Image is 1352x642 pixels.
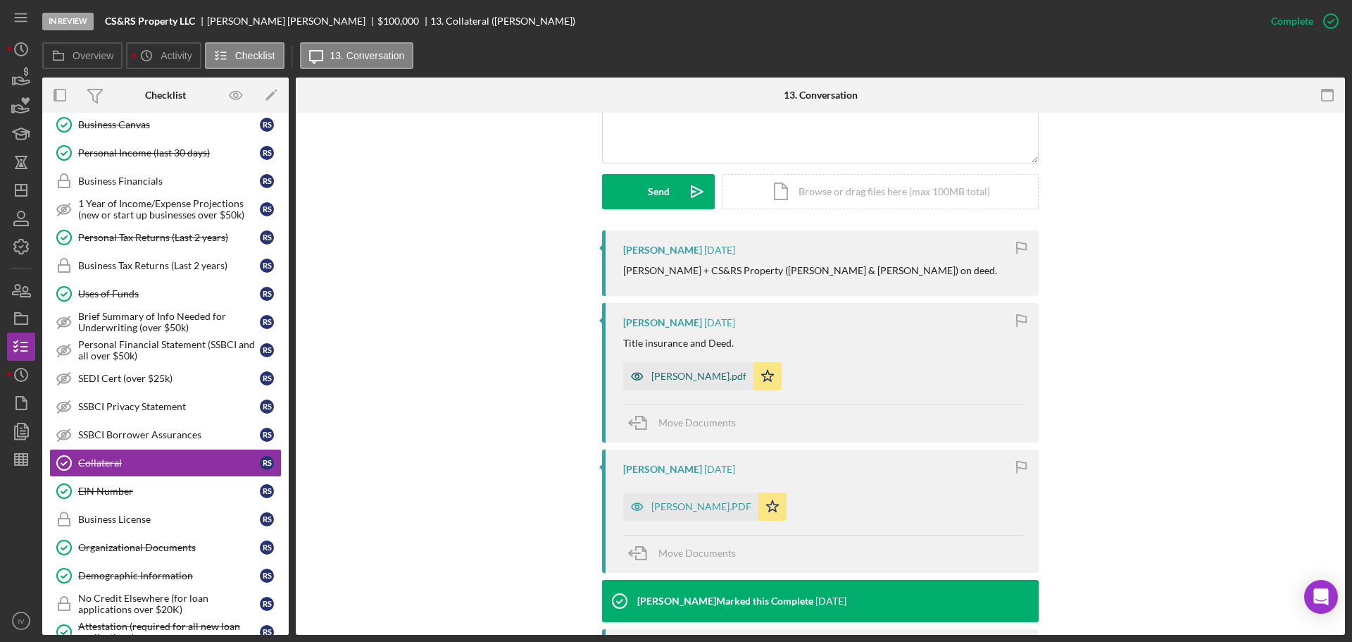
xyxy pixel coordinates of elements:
[623,317,702,328] div: [PERSON_NAME]
[78,339,260,362] div: Personal Financial Statement (SSBCI and all over $50k)
[49,449,282,477] a: CollateralRS
[78,288,260,300] div: Uses of Funds
[704,317,735,328] time: 2025-07-02 18:38
[49,111,282,139] a: Business CanvasRS
[49,364,282,393] a: SEDI Cert (over $25k)RS
[260,202,274,216] div: R S
[235,50,275,61] label: Checklist
[49,280,282,308] a: Uses of FundsRS
[49,195,282,223] a: 1 Year of Income/Expense Projections (new or start up businesses over $50k)RS
[49,590,282,618] a: No Credit Elsewhere (for loan applications over $20K)RS
[49,477,282,505] a: EIN NumberRS
[78,514,260,525] div: Business License
[1271,7,1313,35] div: Complete
[73,50,113,61] label: Overview
[1257,7,1345,35] button: Complete
[78,542,260,553] div: Organizational Documents
[651,501,751,512] div: [PERSON_NAME].PDF
[18,617,25,625] text: IV
[623,335,734,351] p: Title insurance and Deed.
[78,198,260,221] div: 1 Year of Income/Expense Projections (new or start up businesses over $50k)
[784,89,858,101] div: 13. Conversation
[207,16,377,27] div: [PERSON_NAME] [PERSON_NAME]
[1304,580,1338,614] div: Open Intercom Messenger
[260,343,274,357] div: R S
[623,245,702,256] div: [PERSON_NAME]
[78,119,260,130] div: Business Canvas
[145,89,186,101] div: Checklist
[704,464,735,475] time: 2025-07-02 18:37
[49,223,282,252] a: Personal Tax Returns (Last 2 years)RS
[78,570,260,581] div: Demographic Information
[330,50,405,61] label: 13. Conversation
[49,421,282,449] a: SSBCI Borrower AssurancesRS
[623,405,750,440] button: Move Documents
[49,533,282,562] a: Organizational DocumentsRS
[42,42,123,69] button: Overview
[78,311,260,333] div: Brief Summary of Info Needed for Underwriting (over $50k)
[704,245,735,256] time: 2025-07-07 17:20
[623,464,702,475] div: [PERSON_NAME]
[648,174,670,209] div: Send
[49,252,282,280] a: Business Tax Returns (Last 2 years)RS
[260,512,274,526] div: R S
[260,597,274,611] div: R S
[623,362,782,390] button: [PERSON_NAME].pdf
[658,547,736,559] span: Move Documents
[78,232,260,243] div: Personal Tax Returns (Last 2 years)
[260,541,274,555] div: R S
[7,607,35,635] button: IV
[815,595,846,607] time: 2025-06-23 15:51
[49,562,282,590] a: Demographic InformationRS
[623,493,787,521] button: [PERSON_NAME].PDF
[637,595,813,607] div: [PERSON_NAME] Marked this Complete
[49,393,282,421] a: SSBCI Privacy StatementRS
[260,259,274,273] div: R S
[260,625,274,639] div: R S
[78,593,260,615] div: No Credit Elsewhere (for loan applications over $20K)
[49,139,282,167] a: Personal Income (last 30 days)RS
[78,175,260,187] div: Business Financials
[651,371,746,382] div: [PERSON_NAME].pdf
[126,42,201,69] button: Activity
[260,287,274,301] div: R S
[260,174,274,188] div: R S
[161,50,192,61] label: Activity
[78,401,260,412] div: SSBCI Privacy Statement
[49,505,282,533] a: Business LicenseRS
[260,456,274,470] div: R S
[260,484,274,498] div: R S
[78,260,260,271] div: Business Tax Returns (Last 2 years)
[42,13,94,30] div: In Review
[49,336,282,364] a: Personal Financial Statement (SSBCI and all over $50k)RS
[78,147,260,159] div: Personal Income (last 30 days)
[205,42,284,69] button: Checklist
[260,118,274,132] div: R S
[260,146,274,160] div: R S
[658,416,736,428] span: Move Documents
[377,15,419,27] span: $100,000
[78,429,260,440] div: SSBCI Borrower Assurances
[260,400,274,414] div: R S
[78,486,260,497] div: EIN Number
[430,16,575,27] div: 13. Collateral ([PERSON_NAME])
[260,428,274,442] div: R S
[260,315,274,329] div: R S
[623,536,750,571] button: Move Documents
[300,42,414,69] button: 13. Conversation
[105,16,195,27] b: CS&RS Property LLC
[602,174,715,209] button: Send
[260,569,274,583] div: R S
[623,263,997,278] p: [PERSON_NAME] + CS&RS Property ([PERSON_NAME] & [PERSON_NAME]) on deed.
[78,373,260,384] div: SEDI Cert (over $25k)
[49,167,282,195] a: Business FinancialsRS
[78,457,260,469] div: Collateral
[260,230,274,245] div: R S
[260,371,274,385] div: R S
[49,308,282,336] a: Brief Summary of Info Needed for Underwriting (over $50k)RS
